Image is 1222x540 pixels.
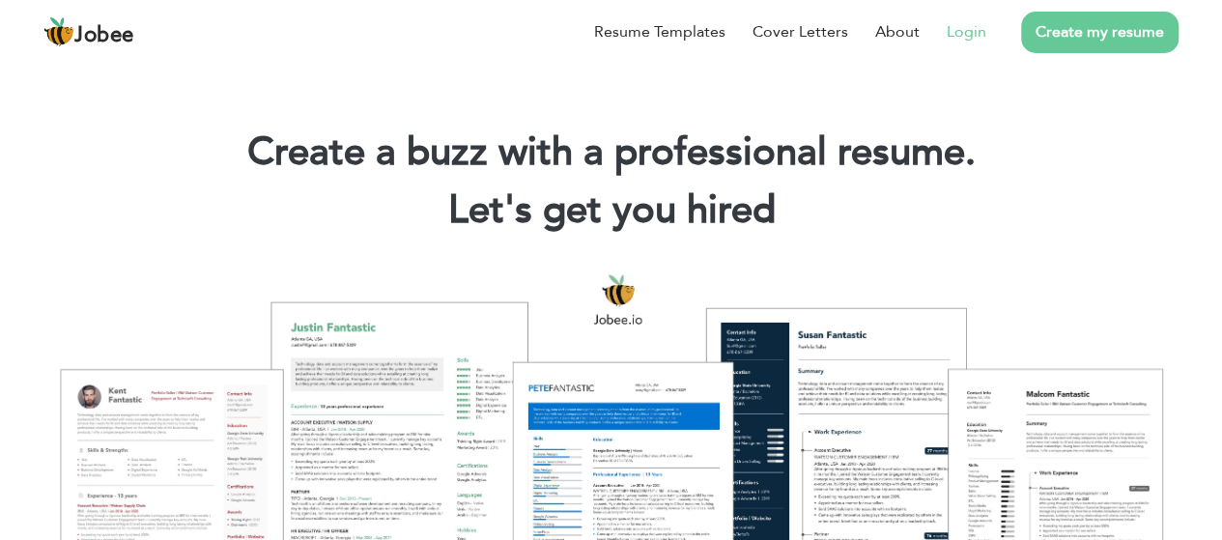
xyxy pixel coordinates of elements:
span: Jobee [74,25,134,46]
a: About [875,20,920,43]
span: get you hired [543,184,776,237]
h2: Let's [29,185,1193,236]
span: | [766,184,775,237]
a: Login [947,20,986,43]
h1: Create a buzz with a professional resume. [29,128,1193,178]
a: Cover Letters [753,20,848,43]
img: jobee.io [43,16,74,47]
a: Resume Templates [594,20,725,43]
a: Create my resume [1021,12,1179,53]
a: Jobee [43,16,134,47]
